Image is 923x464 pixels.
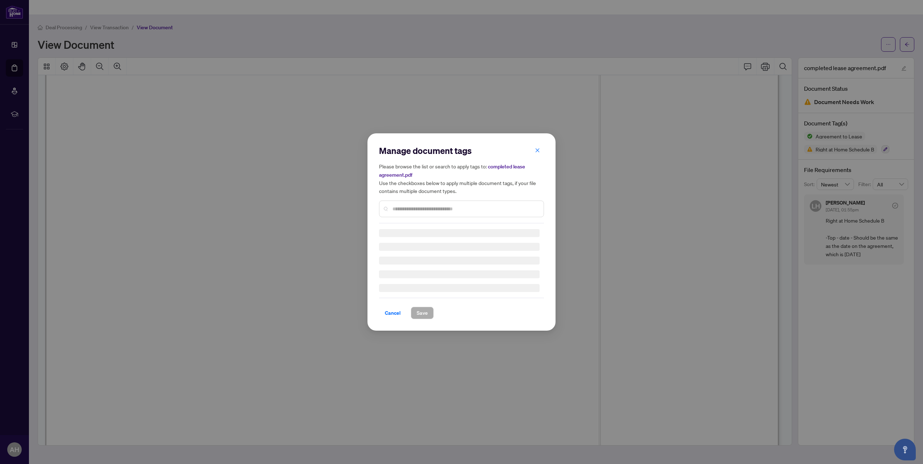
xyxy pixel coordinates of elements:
span: Cancel [385,307,401,319]
h5: Please browse the list or search to apply tags to: Use the checkboxes below to apply multiple doc... [379,162,544,195]
button: Save [411,307,434,319]
button: Cancel [379,307,407,319]
span: close [535,148,540,153]
h2: Manage document tags [379,145,544,156]
button: Open asap [894,439,916,460]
